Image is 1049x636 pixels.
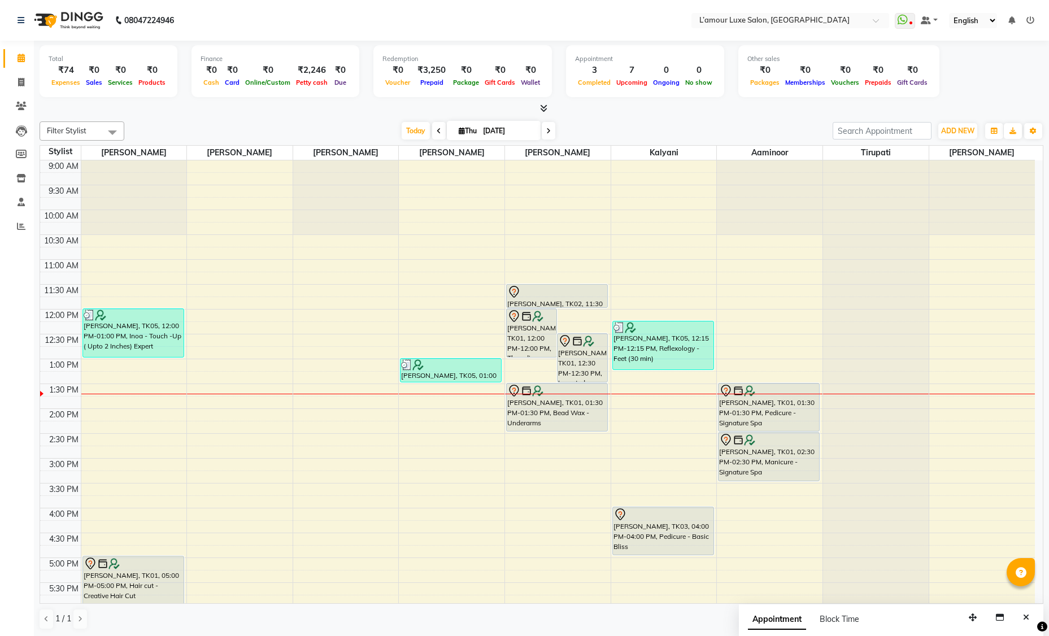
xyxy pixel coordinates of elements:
[382,54,543,64] div: Redemption
[518,64,543,77] div: ₹0
[242,64,293,77] div: ₹0
[47,533,81,545] div: 4:30 PM
[42,260,81,272] div: 11:00 AM
[650,64,682,77] div: 0
[747,64,782,77] div: ₹0
[222,79,242,86] span: Card
[83,79,105,86] span: Sales
[47,384,81,396] div: 1:30 PM
[49,54,168,64] div: Total
[293,64,330,77] div: ₹2,246
[46,160,81,172] div: 9:00 AM
[201,54,350,64] div: Finance
[748,609,806,630] span: Appointment
[46,185,81,197] div: 9:30 AM
[929,146,1035,160] span: [PERSON_NAME]
[558,334,607,382] div: [PERSON_NAME], TK01, 12:30 PM-12:30 PM, Imported Liposoluble Wax - Cartridge Wax
[862,64,894,77] div: ₹0
[611,146,717,160] span: Kalyani
[450,64,482,77] div: ₹0
[402,122,430,140] span: Today
[450,79,482,86] span: Package
[505,146,611,160] span: [PERSON_NAME]
[719,433,819,481] div: [PERSON_NAME], TK01, 02:30 PM-02:30 PM, Manicure - Signature Spa
[862,79,894,86] span: Prepaids
[820,614,859,624] span: Block Time
[201,79,222,86] span: Cash
[242,79,293,86] span: Online/Custom
[49,64,83,77] div: ₹74
[47,126,86,135] span: Filter Stylist
[187,146,293,160] span: [PERSON_NAME]
[613,507,713,555] div: [PERSON_NAME], TK03, 04:00 PM-04:00 PM, Pedicure - Basic Bliss
[717,146,822,160] span: Aaminoor
[613,64,650,77] div: 7
[782,64,828,77] div: ₹0
[507,309,556,357] div: [PERSON_NAME], TK01, 12:00 PM-12:00 PM, Threading - Eyebrow/Upper lip/Lower Lip/[GEOGRAPHIC_DATA]...
[399,146,504,160] span: [PERSON_NAME]
[55,613,71,625] span: 1 / 1
[330,64,350,77] div: ₹0
[747,54,930,64] div: Other sales
[613,79,650,86] span: Upcoming
[507,285,607,307] div: [PERSON_NAME], TK02, 11:30 AM-12:00 PM, Facial Treatment Mask
[382,79,413,86] span: Voucher
[29,5,106,36] img: logo
[222,64,242,77] div: ₹0
[938,123,977,139] button: ADD NEW
[413,64,450,77] div: ₹3,250
[682,64,715,77] div: 0
[105,64,136,77] div: ₹0
[482,64,518,77] div: ₹0
[83,556,184,604] div: [PERSON_NAME], TK01, 05:00 PM-05:00 PM, Hair cut - Creative Hair Cut
[401,359,501,382] div: [PERSON_NAME], TK05, 01:00 PM-01:30 PM, Threading - Eyebrow/Upper lip/[GEOGRAPHIC_DATA]/[GEOGRAPH...
[747,79,782,86] span: Packages
[105,79,136,86] span: Services
[83,309,184,357] div: [PERSON_NAME], TK05, 12:00 PM-01:00 PM, Inoa - Touch -Up ( Upto 2 Inches) Expert
[49,79,83,86] span: Expenses
[332,79,349,86] span: Due
[382,64,413,77] div: ₹0
[40,146,81,158] div: Stylist
[136,64,168,77] div: ₹0
[894,64,930,77] div: ₹0
[293,146,399,160] span: [PERSON_NAME]
[47,558,81,570] div: 5:00 PM
[47,508,81,520] div: 4:00 PM
[47,483,81,495] div: 3:30 PM
[81,146,187,160] span: [PERSON_NAME]
[47,583,81,595] div: 5:30 PM
[136,79,168,86] span: Products
[823,146,929,160] span: Tirupati
[42,334,81,346] div: 12:30 PM
[682,79,715,86] span: No show
[719,384,819,431] div: [PERSON_NAME], TK01, 01:30 PM-01:30 PM, Pedicure - Signature Spa
[833,122,932,140] input: Search Appointment
[47,359,81,371] div: 1:00 PM
[42,210,81,222] div: 10:00 AM
[575,54,715,64] div: Appointment
[828,79,862,86] span: Vouchers
[47,409,81,421] div: 2:00 PM
[124,5,174,36] b: 08047224946
[650,79,682,86] span: Ongoing
[417,79,446,86] span: Prepaid
[941,127,974,135] span: ADD NEW
[782,79,828,86] span: Memberships
[575,64,613,77] div: 3
[201,64,222,77] div: ₹0
[507,384,607,431] div: [PERSON_NAME], TK01, 01:30 PM-01:30 PM, Bead Wax - Underarms
[1002,591,1038,625] iframe: chat widget
[456,127,480,135] span: Thu
[575,79,613,86] span: Completed
[293,79,330,86] span: Petty cash
[480,123,536,140] input: 2025-09-04
[894,79,930,86] span: Gift Cards
[83,64,105,77] div: ₹0
[613,321,713,369] div: [PERSON_NAME], TK05, 12:15 PM-12:15 PM, Reflexology - Feet (30 min)
[42,310,81,321] div: 12:00 PM
[47,434,81,446] div: 2:30 PM
[482,79,518,86] span: Gift Cards
[47,459,81,471] div: 3:00 PM
[828,64,862,77] div: ₹0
